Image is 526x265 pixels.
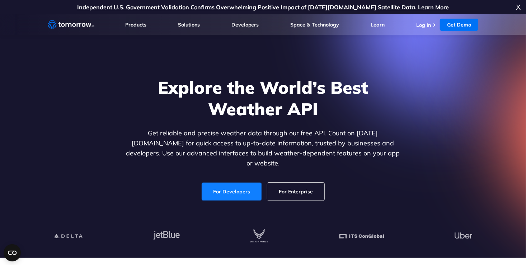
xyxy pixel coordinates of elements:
[125,128,401,168] p: Get reliable and precise weather data through our free API. Count on [DATE][DOMAIN_NAME] for quic...
[371,21,385,28] a: Learn
[77,4,449,11] a: Independent U.S. Government Validation Confirms Overwhelming Positive Impact of [DATE][DOMAIN_NAM...
[202,183,262,201] a: For Developers
[231,21,259,28] a: Developers
[290,21,339,28] a: Space & Technology
[125,21,146,28] a: Products
[4,244,21,261] button: Open CMP widget
[178,21,200,28] a: Solutions
[48,19,94,30] a: Home link
[125,77,401,120] h1: Explore the World’s Best Weather API
[416,22,431,28] a: Log In
[440,19,478,31] a: Get Demo
[267,183,324,201] a: For Enterprise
